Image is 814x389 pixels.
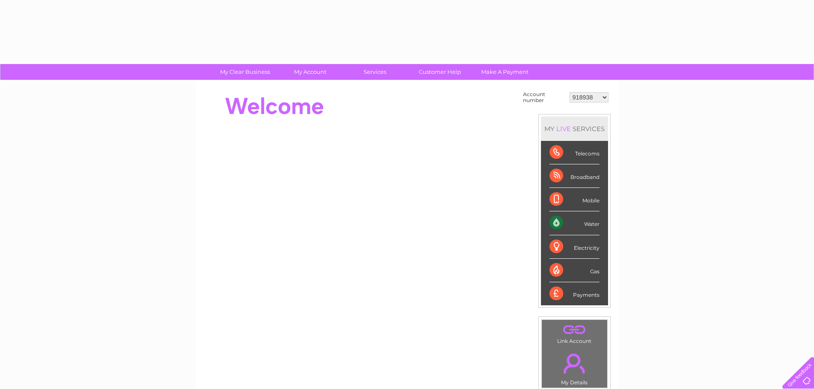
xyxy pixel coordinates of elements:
div: Payments [550,282,599,305]
div: MY SERVICES [541,117,608,141]
div: Telecoms [550,141,599,164]
a: My Clear Business [210,64,280,80]
a: . [544,322,605,337]
a: Services [340,64,410,80]
div: Water [550,211,599,235]
div: Broadband [550,164,599,188]
td: Account number [521,89,567,105]
a: Make A Payment [470,64,540,80]
div: LIVE [555,125,573,133]
td: My Details [541,346,608,388]
a: My Account [275,64,345,80]
div: Mobile [550,188,599,211]
div: Gas [550,259,599,282]
div: Electricity [550,235,599,259]
a: . [544,348,605,378]
a: Customer Help [405,64,475,80]
td: Link Account [541,319,608,346]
